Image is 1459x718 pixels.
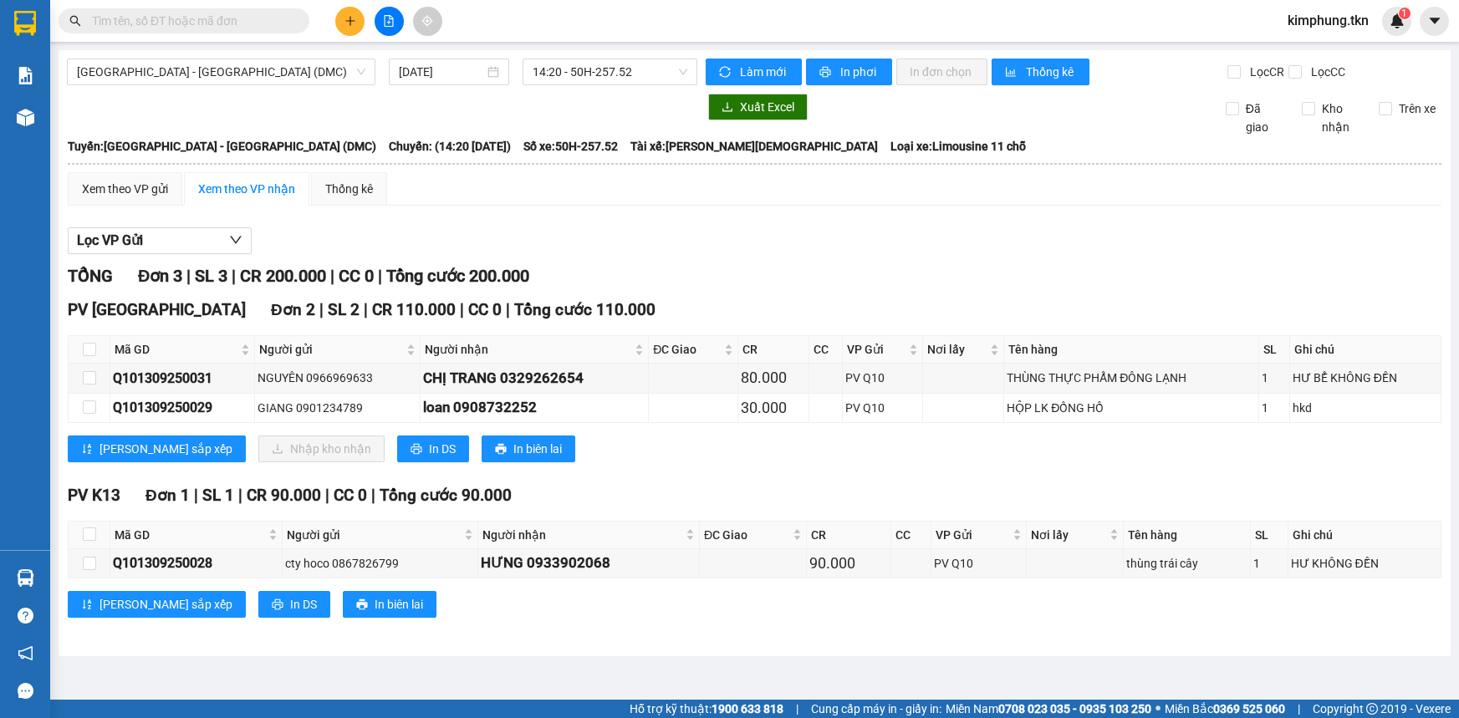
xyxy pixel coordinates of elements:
[186,266,191,286] span: |
[198,180,295,198] div: Xem theo VP nhận
[421,15,433,27] span: aim
[68,486,120,505] span: PV K13
[514,300,656,319] span: Tổng cước 110.000
[845,369,920,387] div: PV Q10
[1031,526,1106,544] span: Nơi lấy
[1004,336,1258,364] th: Tên hàng
[796,700,798,718] span: |
[259,340,404,359] span: Người gửi
[1390,13,1405,28] img: icon-new-feature
[712,702,783,715] strong: 1900 633 818
[1427,13,1442,28] span: caret-down
[1401,8,1407,19] span: 1
[344,15,356,27] span: plus
[258,369,418,387] div: NGUYÊN 0966969633
[272,598,283,612] span: printer
[1262,399,1287,417] div: 1
[481,552,696,574] div: HƯNG 0933902068
[992,59,1089,85] button: bar-chartThống kê
[68,266,113,286] span: TỔNG
[375,595,423,614] span: In biên lai
[843,394,923,423] td: PV Q10
[238,486,242,505] span: |
[18,683,33,699] span: message
[386,266,529,286] span: Tổng cước 200.000
[69,15,81,27] span: search
[372,300,456,319] span: CR 110.000
[77,59,365,84] span: Sài Gòn - Tây Ninh (DMC)
[811,700,941,718] span: Cung cấp máy in - giấy in:
[110,394,255,423] td: Q101309250029
[411,443,422,456] span: printer
[931,549,1028,578] td: PV Q10
[809,336,843,364] th: CC
[81,443,93,456] span: sort-ascending
[110,549,283,578] td: Q101309250028
[946,700,1151,718] span: Miền Nam
[110,364,255,393] td: Q101309250031
[14,11,36,36] img: logo-vxr
[1243,63,1287,81] span: Lọc CR
[194,486,198,505] span: |
[115,340,237,359] span: Mã GD
[343,591,436,618] button: printerIn biên lai
[1304,63,1348,81] span: Lọc CC
[18,608,33,624] span: question-circle
[741,396,806,420] div: 30.000
[389,137,511,155] span: Chuyến: (14:20 [DATE])
[807,522,891,549] th: CR
[335,7,365,36] button: plus
[1315,99,1365,136] span: Kho nhận
[533,59,687,84] span: 14:20 - 50H-257.52
[328,300,360,319] span: SL 2
[17,569,34,587] img: warehouse-icon
[380,486,512,505] span: Tổng cước 90.000
[845,399,920,417] div: PV Q10
[399,63,484,81] input: 13/09/2025
[738,336,809,364] th: CR
[740,98,794,116] span: Xuất Excel
[1392,99,1442,118] span: Trên xe
[429,440,456,458] span: In DS
[1366,703,1378,715] span: copyright
[68,300,246,319] span: PV [GEOGRAPHIC_DATA]
[1420,7,1449,36] button: caret-down
[325,180,373,198] div: Thống kê
[1007,399,1255,417] div: HỘP LK ĐỒNG HỒ
[1251,522,1288,549] th: SL
[890,137,1026,155] span: Loại xe: Limousine 11 chỗ
[113,397,252,418] div: Q101309250029
[998,702,1151,715] strong: 0708 023 035 - 0935 103 250
[741,366,806,390] div: 80.000
[513,440,562,458] span: In biên lai
[806,59,892,85] button: printerIn phơi
[482,526,682,544] span: Người nhận
[1155,705,1161,712] span: ⚪️
[290,595,317,614] span: In DS
[18,645,33,661] span: notification
[1239,99,1289,136] span: Đã giao
[1288,522,1441,549] th: Ghi chú
[719,66,733,79] span: sync
[1026,63,1076,81] span: Thống kê
[115,526,265,544] span: Mã GD
[1290,336,1441,364] th: Ghi chú
[99,440,232,458] span: [PERSON_NAME] sắp xếp
[1298,700,1300,718] span: |
[92,12,289,30] input: Tìm tên, số ĐT hoặc mã đơn
[722,101,733,115] span: download
[1253,554,1284,573] div: 1
[1124,522,1251,549] th: Tên hàng
[113,368,252,389] div: Q101309250031
[819,66,834,79] span: printer
[423,396,645,419] div: loan 0908732252
[68,591,246,618] button: sort-ascending[PERSON_NAME] sắp xếp
[423,367,645,390] div: CHỊ TRANG 0329262654
[82,180,168,198] div: Xem theo VP gửi
[240,266,326,286] span: CR 200.000
[847,340,905,359] span: VP Gửi
[630,700,783,718] span: Hỗ trợ kỹ thuật:
[258,435,385,462] button: downloadNhập kho nhận
[232,266,236,286] span: |
[1274,10,1382,31] span: kimphung.tkn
